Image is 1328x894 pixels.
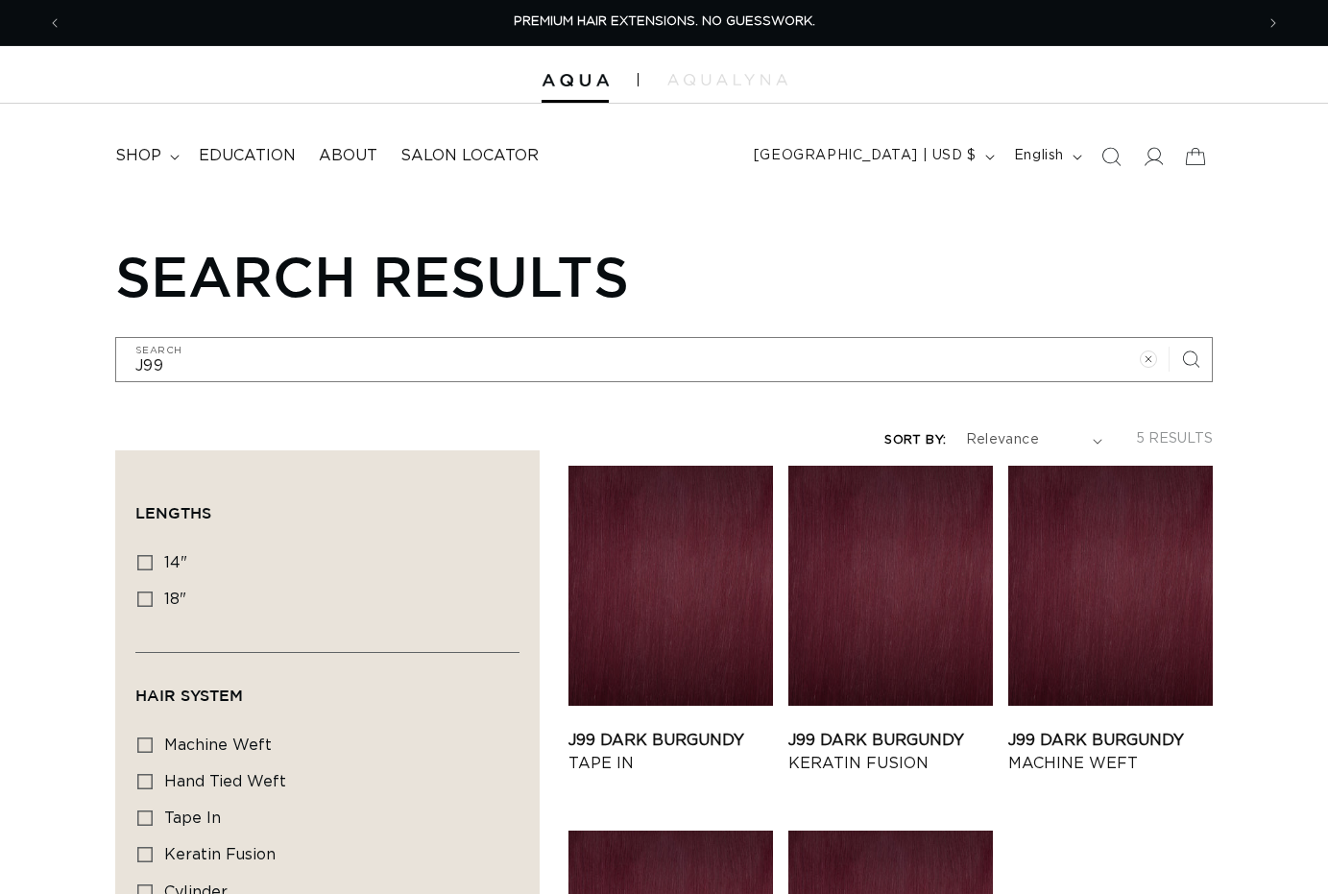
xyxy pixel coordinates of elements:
[667,74,787,85] img: aqualyna.com
[514,15,815,28] span: PREMIUM HAIR EXTENSIONS. NO GUESSWORK.
[1136,432,1213,446] span: 5 results
[164,774,286,789] span: hand tied weft
[307,134,389,178] a: About
[389,134,550,178] a: Salon Locator
[135,471,519,540] summary: Lengths (0 selected)
[1090,135,1132,178] summary: Search
[164,847,276,862] span: keratin fusion
[788,729,993,775] a: J99 Dark Burgundy Keratin Fusion
[164,737,272,753] span: machine weft
[400,146,539,166] span: Salon Locator
[1170,338,1212,380] button: Search
[164,810,221,826] span: tape in
[135,653,519,722] summary: Hair System (0 selected)
[115,146,161,166] span: shop
[319,146,377,166] span: About
[199,146,296,166] span: Education
[1014,146,1064,166] span: English
[1002,138,1090,175] button: English
[568,729,773,775] a: J99 Dark Burgundy Tape In
[164,555,187,570] span: 14"
[1008,729,1213,775] a: J99 Dark Burgundy Machine Weft
[542,74,609,87] img: Aqua Hair Extensions
[135,504,211,521] span: Lengths
[742,138,1002,175] button: [GEOGRAPHIC_DATA] | USD $
[104,134,187,178] summary: shop
[884,434,946,447] label: Sort by:
[115,243,1213,308] h1: Search results
[1127,338,1170,380] button: Clear search term
[754,146,977,166] span: [GEOGRAPHIC_DATA] | USD $
[34,5,76,41] button: Previous announcement
[187,134,307,178] a: Education
[164,592,186,607] span: 18"
[1252,5,1294,41] button: Next announcement
[116,338,1212,381] input: Search
[135,687,243,704] span: Hair System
